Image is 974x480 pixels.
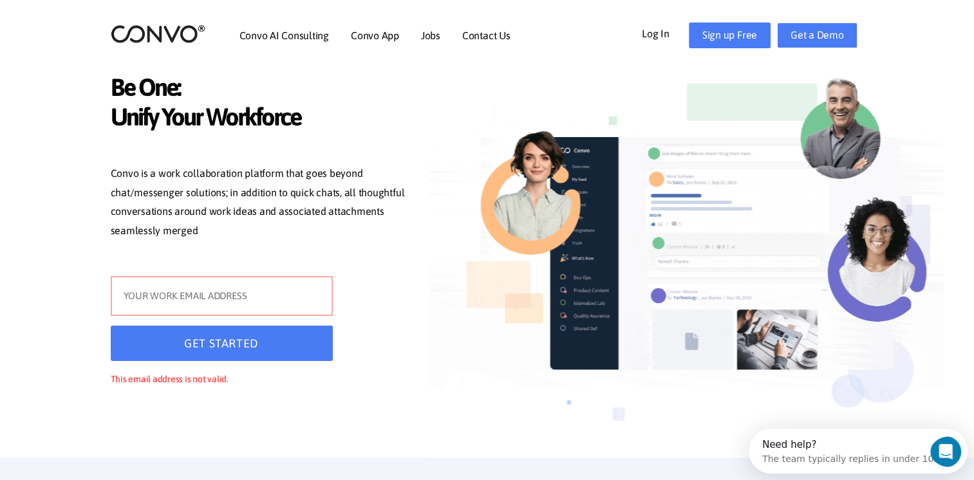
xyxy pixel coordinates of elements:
[111,164,413,244] p: Convo is a work collaboration platform that goes beyond chat/messenger solutions; in addition to ...
[930,436,970,467] iframe: Intercom live chat
[111,73,413,106] span: Be One:
[239,30,329,41] a: Convo AI Consulting
[421,30,440,41] a: Jobs
[689,23,771,48] a: Sign up Free
[749,429,968,474] iframe: Intercom live chat discovery launcher
[462,30,510,41] a: Contact Us
[111,371,333,387] p: This email address is not valid.
[14,21,194,35] div: The team typically replies in under 10m
[777,23,857,48] a: Get a Demo
[111,276,333,316] input: YOUR WORK EMAIL ADDRESS
[351,30,399,41] a: Convo App
[642,23,689,43] a: Log In
[5,5,232,41] div: Open Intercom Messenger
[111,102,413,135] span: Unify Your Workforce
[429,61,944,461] img: image_not_found
[14,11,194,21] div: Need help?
[111,326,333,361] button: GET STARTED
[111,24,205,44] img: logo_2.png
